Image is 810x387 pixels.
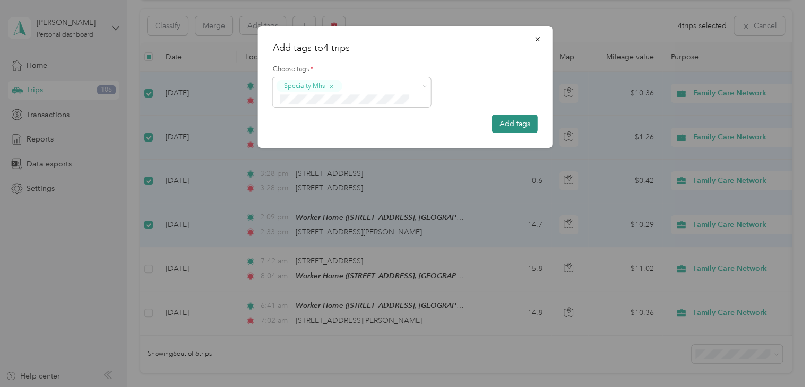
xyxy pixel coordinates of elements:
[492,115,538,133] button: Add tags
[284,81,325,91] span: Specialty Mhs
[273,65,538,74] label: Choose tags
[277,80,342,93] button: Specialty Mhs
[751,328,810,387] iframe: Everlance-gr Chat Button Frame
[273,41,538,55] h2: Add tags to 4 trips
